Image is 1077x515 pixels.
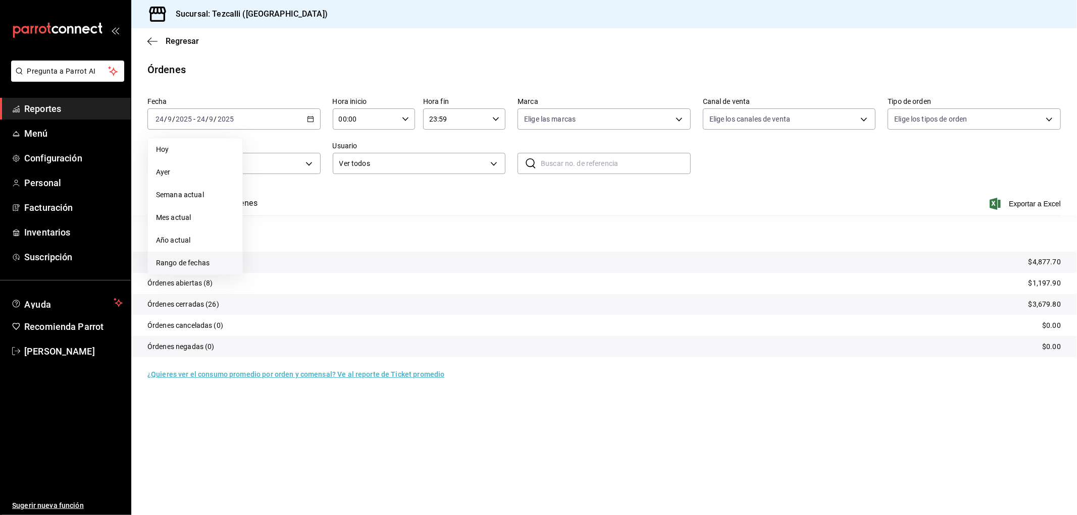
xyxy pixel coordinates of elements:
[175,115,192,123] input: ----
[992,198,1061,210] button: Exportar a Excel
[24,151,123,165] span: Configuración
[147,370,444,378] a: ¿Quieres ver el consumo promedio por orden y comensal? Ve al reporte de Ticket promedio
[1029,278,1061,289] p: $1,197.90
[214,115,217,123] span: /
[11,61,124,82] button: Pregunta a Parrot AI
[333,98,415,105] label: Hora inicio
[147,62,186,77] div: Órdenes
[894,114,967,124] span: Elige los tipos de orden
[206,115,209,123] span: /
[24,102,123,116] span: Reportes
[24,225,123,239] span: Inventarios
[172,115,175,123] span: /
[156,258,234,268] span: Rango de fechas
[541,153,691,174] input: Buscar no. de referencia
[156,190,234,200] span: Semana actual
[209,115,214,123] input: --
[1029,299,1061,310] p: $3,679.80
[156,167,234,178] span: Ayer
[888,98,1061,105] label: Tipo de orden
[196,115,206,123] input: --
[147,299,219,310] p: Órdenes cerradas (26)
[147,341,215,352] p: Órdenes negadas (0)
[24,345,123,358] span: [PERSON_NAME]
[217,115,234,123] input: ----
[156,144,234,155] span: Hoy
[166,36,199,46] span: Regresar
[1042,320,1061,331] p: $0.00
[155,115,164,123] input: --
[12,500,123,511] span: Sugerir nueva función
[524,114,576,124] span: Elige las marcas
[709,114,790,124] span: Elige los canales de venta
[147,278,213,289] p: Órdenes abiertas (8)
[156,212,234,223] span: Mes actual
[24,127,123,140] span: Menú
[703,98,876,105] label: Canal de venta
[193,115,195,123] span: -
[27,66,109,77] span: Pregunta a Parrot AI
[147,36,199,46] button: Regresar
[423,98,505,105] label: Hora fin
[1042,341,1061,352] p: $0.00
[24,320,123,333] span: Recomienda Parrot
[333,143,506,150] label: Usuario
[7,73,124,84] a: Pregunta a Parrot AI
[518,98,691,105] label: Marca
[147,227,1061,240] p: Resumen
[24,250,123,264] span: Suscripción
[147,98,321,105] label: Fecha
[24,297,110,309] span: Ayuda
[1029,257,1061,267] p: $4,877.70
[167,115,172,123] input: --
[164,115,167,123] span: /
[24,176,123,190] span: Personal
[111,26,119,34] button: open_drawer_menu
[339,158,487,169] span: Ver todos
[168,8,328,20] h3: Sucursal: Tezcalli ([GEOGRAPHIC_DATA])
[147,320,223,331] p: Órdenes canceladas (0)
[156,235,234,246] span: Año actual
[24,201,123,214] span: Facturación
